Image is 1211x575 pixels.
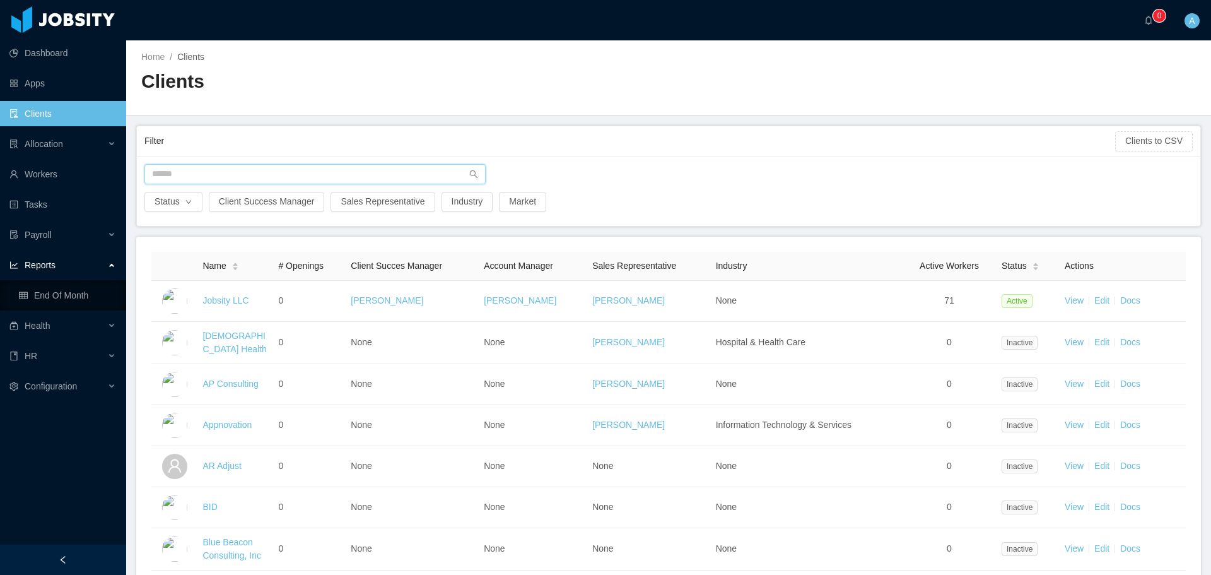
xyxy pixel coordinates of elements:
img: 6a96eda0-fa44-11e7-9f69-c143066b1c39_5a5d5161a4f93-400w.png [162,413,187,438]
span: None [351,379,371,389]
span: Health [25,321,50,331]
i: icon: caret-down [231,266,238,270]
span: None [484,379,505,389]
a: View [1065,502,1084,512]
a: icon: appstoreApps [9,71,116,96]
a: [PERSON_NAME] [484,295,556,305]
a: [PERSON_NAME] [592,337,665,347]
a: Docs [1120,543,1140,554]
div: Sort [1032,261,1039,270]
a: Appnovation [202,420,252,430]
td: 0 [902,528,997,571]
sup: 0 [1153,9,1166,22]
span: Account Manager [484,261,553,271]
a: View [1065,461,1084,471]
div: Filter [144,129,1115,153]
span: Client Succes Manager [351,261,442,271]
i: icon: caret-up [231,261,238,264]
a: Edit [1094,543,1109,554]
span: Name [202,259,226,273]
span: None [592,502,613,512]
span: A [1189,13,1195,28]
a: View [1065,543,1084,554]
span: # Openings [278,261,324,271]
span: Sales Representative [592,261,676,271]
i: icon: caret-up [1032,261,1039,264]
span: None [351,420,371,430]
img: 6a99a840-fa44-11e7-acf7-a12beca8be8a_5a5d51fe797d3-400w.png [162,536,187,562]
a: icon: userWorkers [9,162,116,187]
td: 0 [902,405,997,446]
button: Market [499,192,546,212]
span: Status [1002,259,1027,273]
i: icon: medicine-box [9,321,18,330]
td: 0 [273,528,346,571]
a: Jobsity LLC [202,295,249,305]
span: None [716,461,737,471]
span: Configuration [25,381,77,391]
a: View [1065,420,1084,430]
span: None [592,543,613,554]
span: None [484,502,505,512]
span: Inactive [1002,459,1038,473]
span: None [716,502,737,512]
td: 0 [273,322,346,364]
a: Edit [1094,379,1109,389]
a: View [1065,337,1084,347]
span: None [484,337,505,347]
span: None [351,461,371,471]
a: icon: auditClients [9,101,116,126]
a: Home [141,52,165,62]
td: 0 [902,487,997,528]
a: Docs [1120,461,1140,471]
span: Inactive [1002,336,1038,350]
a: Edit [1094,420,1109,430]
span: None [716,295,737,305]
a: [PERSON_NAME] [592,379,665,389]
td: 0 [902,322,997,364]
a: Docs [1120,295,1140,305]
i: icon: user [167,458,182,473]
i: icon: solution [9,139,18,148]
a: Blue Beacon Consulting, Inc [202,537,261,560]
td: 0 [273,446,346,487]
button: Industry [442,192,493,212]
i: icon: line-chart [9,261,18,270]
span: HR [25,351,37,361]
a: Edit [1094,337,1109,347]
a: [PERSON_NAME] [592,295,665,305]
span: None [592,461,613,471]
a: AP Consulting [202,379,258,389]
a: icon: profileTasks [9,192,116,217]
span: None [484,543,505,554]
a: AR Adjust [202,461,241,471]
span: Active [1002,294,1033,308]
a: Docs [1120,379,1140,389]
span: None [351,502,371,512]
span: None [484,461,505,471]
a: Docs [1120,420,1140,430]
i: icon: caret-down [1032,266,1039,270]
a: icon: pie-chartDashboard [9,40,116,66]
span: Payroll [25,230,52,240]
span: Hospital & Health Care [716,337,805,347]
span: Inactive [1002,377,1038,391]
span: Allocation [25,139,63,149]
a: Edit [1094,461,1109,471]
a: icon: tableEnd Of Month [19,283,116,308]
a: View [1065,379,1084,389]
td: 0 [273,487,346,528]
i: icon: search [469,170,478,179]
span: None [351,337,371,347]
i: icon: setting [9,382,18,391]
img: dc41d540-fa30-11e7-b498-73b80f01daf1_657caab8ac997-400w.png [162,288,187,314]
td: 0 [273,405,346,446]
span: None [484,420,505,430]
span: Active Workers [920,261,979,271]
i: icon: file-protect [9,230,18,239]
td: 0 [902,446,997,487]
span: Inactive [1002,542,1038,556]
span: None [716,379,737,389]
span: Inactive [1002,501,1038,514]
td: 0 [273,281,346,322]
